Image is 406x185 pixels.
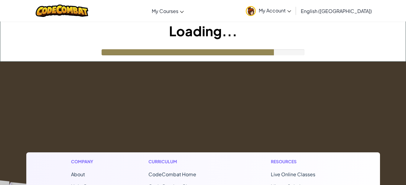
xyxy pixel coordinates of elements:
[71,171,85,177] a: About
[246,6,256,16] img: avatar
[148,171,196,177] span: CodeCombat Home
[148,158,222,165] h1: Curriculum
[0,21,406,40] h1: Loading...
[301,8,372,14] span: English ([GEOGRAPHIC_DATA])
[259,7,291,14] span: My Account
[152,8,178,14] span: My Courses
[149,3,187,19] a: My Courses
[271,171,315,177] a: Live Online Classes
[36,5,89,17] img: CodeCombat logo
[243,1,294,20] a: My Account
[71,158,99,165] h1: Company
[298,3,375,19] a: English ([GEOGRAPHIC_DATA])
[271,158,335,165] h1: Resources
